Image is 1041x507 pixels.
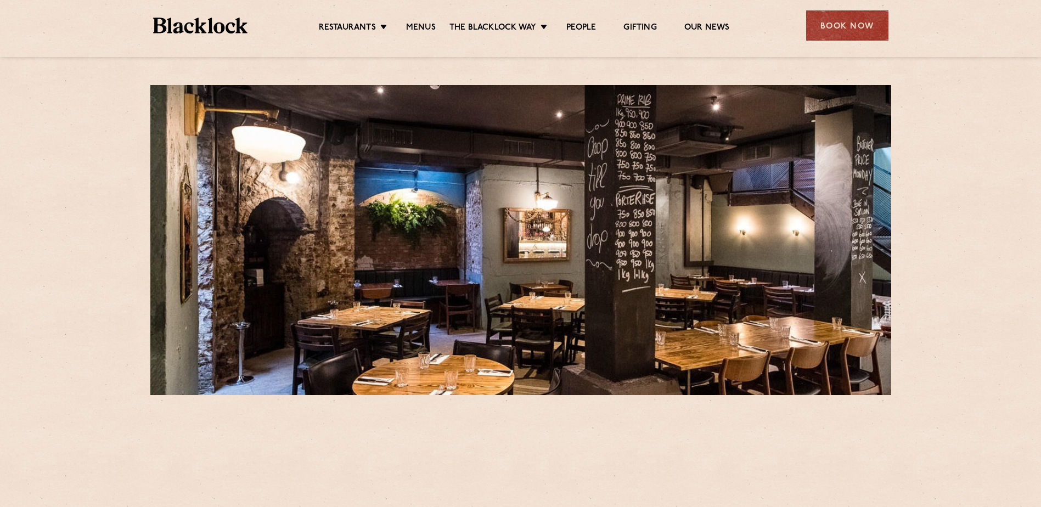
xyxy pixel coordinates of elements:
a: People [566,22,596,35]
a: Menus [406,22,436,35]
a: The Blacklock Way [449,22,536,35]
a: Our News [684,22,730,35]
a: Restaurants [319,22,376,35]
img: BL_Textured_Logo-footer-cropped.svg [153,18,248,33]
div: Book Now [806,10,888,41]
a: Gifting [623,22,656,35]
